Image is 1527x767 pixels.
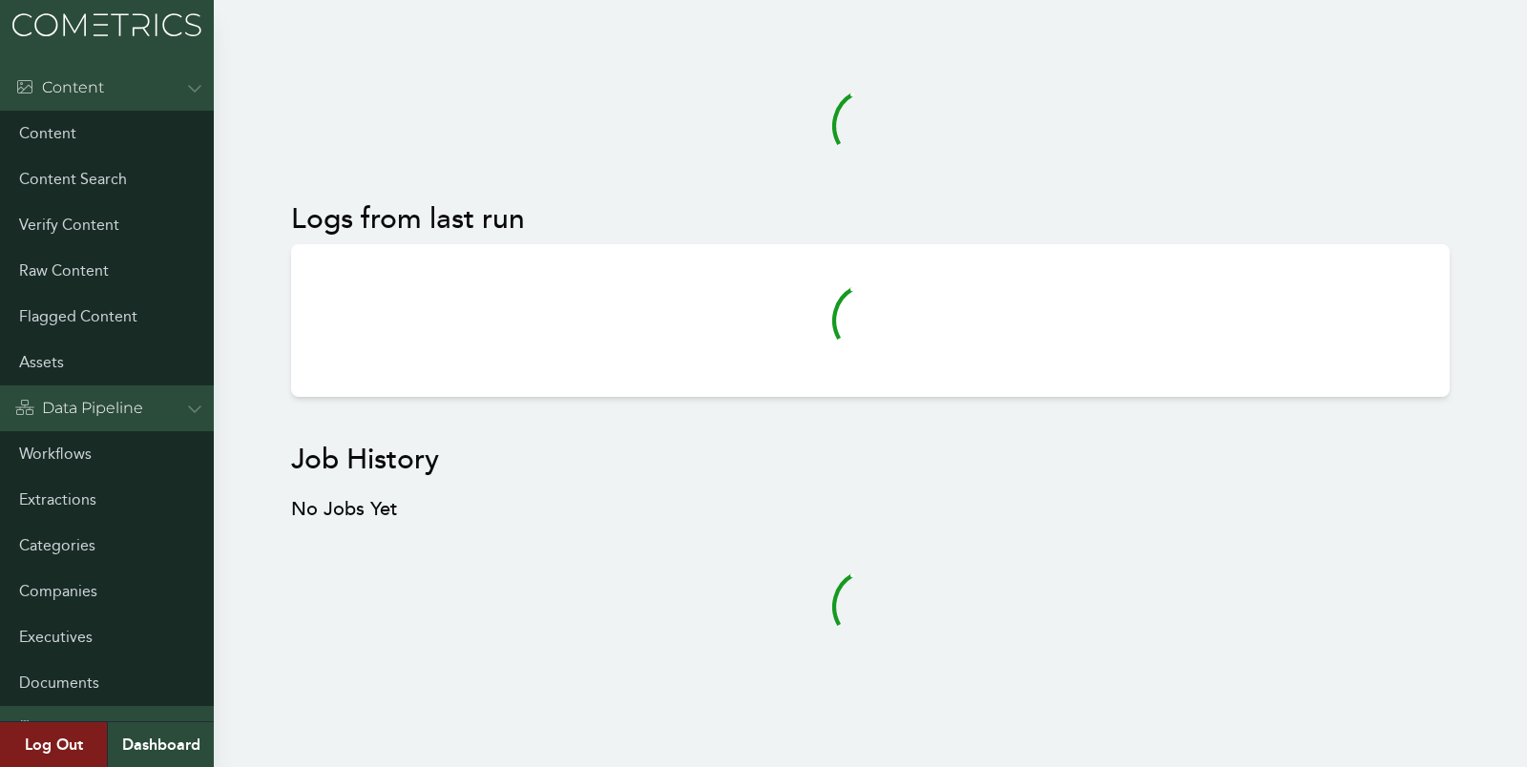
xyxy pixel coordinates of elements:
svg: audio-loading [832,569,909,645]
div: Data Pipeline [15,397,143,420]
div: Content [15,76,104,99]
a: Dashboard [107,722,214,767]
div: Admin [15,717,94,740]
svg: audio-loading [832,282,909,359]
h2: Job History [291,443,1449,477]
svg: audio-loading [832,88,909,164]
h2: Logs from last run [291,202,1449,237]
h3: No Jobs Yet [291,496,1449,523]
